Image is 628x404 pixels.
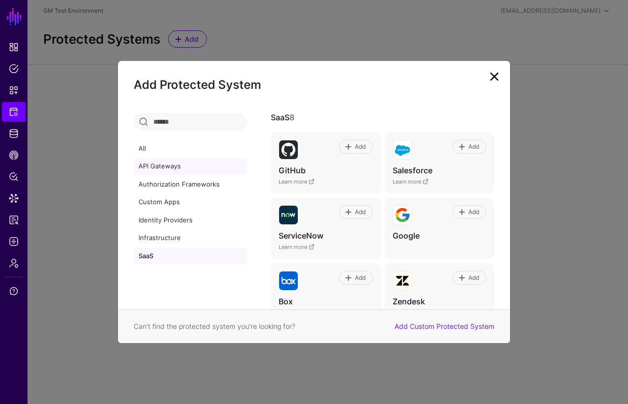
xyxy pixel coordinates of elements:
h4: Box [279,296,372,307]
span: Can’t find the protected system you’re looking for? [134,322,295,330]
span: Add [353,142,367,151]
a: Identity Providers [134,212,247,229]
img: svg+xml;base64,PHN2ZyB3aWR0aD0iNjQiIGhlaWdodD0iNjQiIHZpZXdCb3g9IjAgMCA2NCA2NCIgZmlsbD0ibm9uZSIgeG... [393,140,412,159]
a: API Gateways [134,158,247,175]
a: Add [339,140,373,154]
img: svg+xml;base64,PHN2ZyB3aWR0aD0iNjQiIGhlaWdodD0iNjQiIHZpZXdCb3g9IjAgMCA2NCA2NCIgZmlsbD0ibm9uZSIgeG... [393,271,412,290]
a: Add [453,140,486,154]
img: svg+xml;base64,PHN2ZyB3aWR0aD0iNjQiIGhlaWdodD0iNjQiIHZpZXdCb3g9IjAgMCA2NCA2NCIgZmlsbD0ibm9uZSIgeG... [279,140,298,159]
span: Add [353,208,367,216]
a: Add Custom Protected System [395,322,494,330]
h4: Google [393,231,486,241]
span: Add [467,273,480,282]
h4: Zendesk [393,296,486,307]
img: svg+xml;base64,PHN2ZyB3aWR0aD0iNjQiIGhlaWdodD0iNjQiIHZpZXdCb3g9IjAgMCA2NCA2NCIgZmlsbD0ibm9uZSIgeG... [279,271,298,290]
a: Add [339,271,373,285]
img: svg+xml;base64,PHN2ZyB3aWR0aD0iNjQiIGhlaWdodD0iNjQiIHZpZXdCb3g9IjAgMCA2NCA2NCIgZmlsbD0ibm9uZSIgeG... [393,206,412,224]
a: Custom Apps [134,194,247,211]
a: Add [453,205,486,219]
a: Add [453,271,486,285]
a: Learn more [393,178,428,185]
a: Add [339,205,373,219]
img: svg+xml;base64,PHN2ZyB3aWR0aD0iNjQiIGhlaWdodD0iNjQiIHZpZXdCb3g9IjAgMCA2NCA2NCIgZmlsbD0ibm9uZSIgeG... [279,206,298,224]
h4: Salesforce [393,165,486,176]
a: Learn more [279,178,314,185]
span: 8 [289,112,294,122]
h4: ServiceNow [279,231,372,241]
a: SaaS [134,248,247,265]
a: Learn more [279,243,314,250]
a: Infrastructure [134,230,247,246]
h3: SaaS [271,113,494,122]
a: Authorization Frameworks [134,176,247,193]
span: Add [353,273,367,282]
h4: GitHub [279,165,372,176]
span: Add [467,208,480,216]
h2: Add Protected System [134,77,494,93]
a: All [134,140,247,157]
span: Add [467,142,480,151]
